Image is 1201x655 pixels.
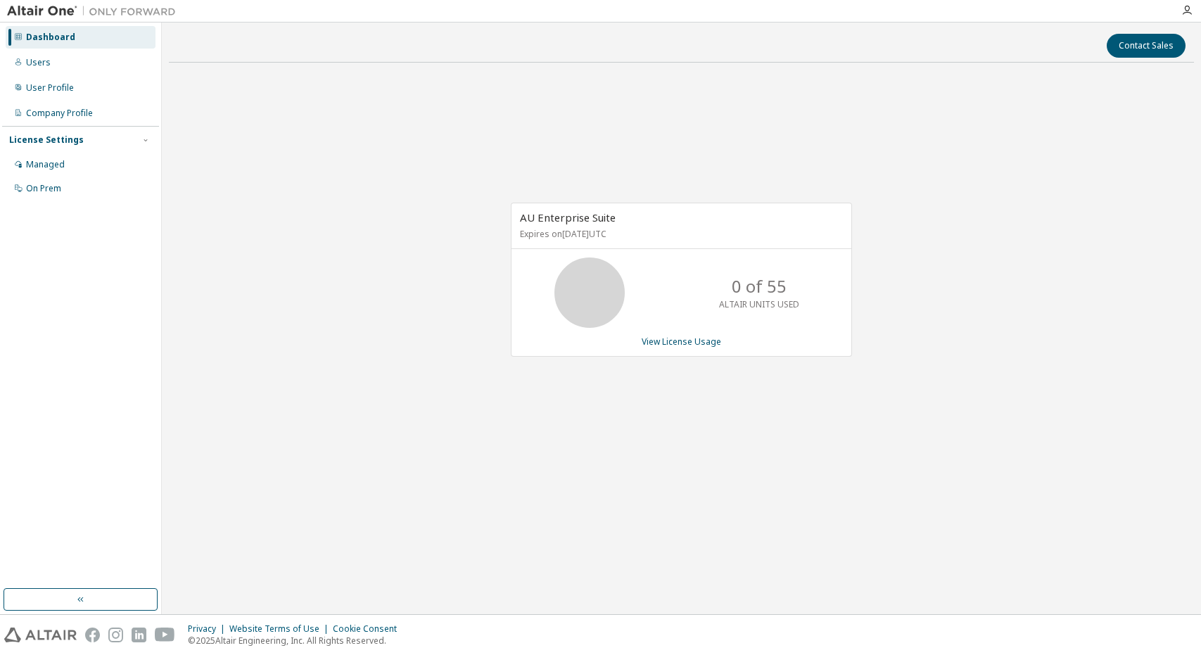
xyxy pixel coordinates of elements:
p: Expires on [DATE] UTC [520,228,839,240]
span: AU Enterprise Suite [520,210,616,224]
img: facebook.svg [85,628,100,642]
div: Website Terms of Use [229,623,333,635]
img: altair_logo.svg [4,628,77,642]
img: instagram.svg [108,628,123,642]
button: Contact Sales [1107,34,1186,58]
div: Users [26,57,51,68]
div: On Prem [26,183,61,194]
div: User Profile [26,82,74,94]
img: Altair One [7,4,183,18]
div: Company Profile [26,108,93,119]
div: Cookie Consent [333,623,405,635]
img: linkedin.svg [132,628,146,642]
p: © 2025 Altair Engineering, Inc. All Rights Reserved. [188,635,405,647]
a: View License Usage [642,336,721,348]
div: License Settings [9,134,84,146]
p: 0 of 55 [732,274,787,298]
div: Managed [26,159,65,170]
div: Dashboard [26,32,75,43]
img: youtube.svg [155,628,175,642]
div: Privacy [188,623,229,635]
p: ALTAIR UNITS USED [719,298,799,310]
